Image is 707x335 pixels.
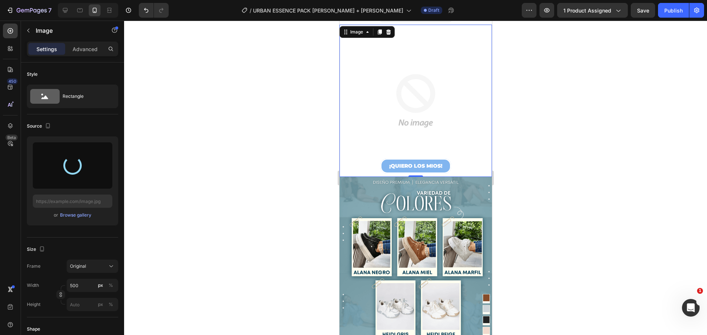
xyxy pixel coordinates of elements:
span: URBAN ESSENCE PACK [PERSON_NAME] + [PERSON_NAME] [253,7,403,14]
div: Size [27,245,46,254]
div: px [98,282,103,289]
button: 7 [3,3,55,18]
button: Browse gallery [60,211,92,219]
span: Draft [428,7,439,14]
div: Style [27,71,38,78]
div: Publish [664,7,683,14]
span: or [54,211,58,220]
input: https://example.com/image.jpg [33,195,112,208]
button: px [106,300,115,309]
button: px [106,281,115,290]
iframe: Design area [340,21,492,335]
button: Publish [658,3,689,18]
label: Frame [27,263,41,270]
button: 1 product assigned [557,3,628,18]
iframe: Intercom live chat [682,299,700,317]
input: px% [67,279,118,292]
label: Height [27,301,41,308]
span: 1 product assigned [563,7,611,14]
button: Original [67,260,118,273]
span: / [250,7,252,14]
p: Advanced [73,45,98,53]
div: Undo/Redo [139,3,169,18]
input: px% [67,298,118,311]
div: 450 [7,78,18,84]
div: Rectangle [63,88,108,105]
div: Beta [6,135,18,140]
div: % [109,301,113,308]
div: Shape [27,326,40,332]
button: % [96,300,105,309]
button: % [96,281,105,290]
span: 1 [697,288,703,294]
div: % [109,282,113,289]
div: Browse gallery [60,212,91,218]
label: Width [27,282,39,289]
p: 7 [48,6,52,15]
div: Source [27,121,52,131]
p: Settings [36,45,57,53]
p: Image [36,26,98,35]
div: px [98,301,103,308]
button: Save [631,3,655,18]
span: Original [70,263,86,270]
span: Save [637,7,649,14]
